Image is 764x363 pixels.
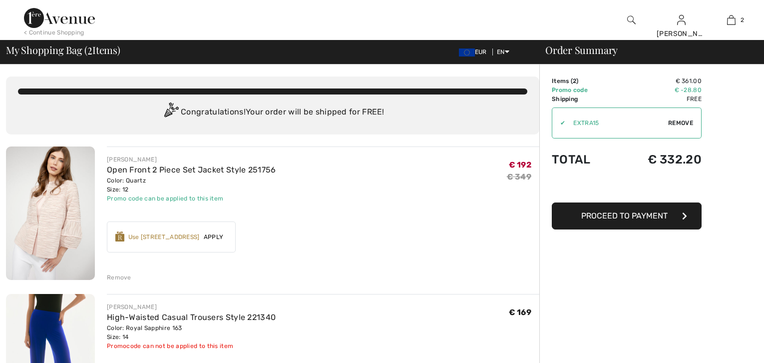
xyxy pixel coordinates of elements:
iframe: Opens a widget where you can find more information [700,333,754,358]
div: < Continue Shopping [24,28,84,37]
div: Promo code can be applied to this item [107,194,276,203]
span: My Shopping Bag ( Items) [6,45,120,55]
span: 2 [87,42,92,55]
span: € 192 [509,160,532,169]
img: Reward-Logo.svg [115,231,124,241]
img: My Info [677,14,686,26]
td: Items ( ) [552,76,614,85]
div: Use [STREET_ADDRESS] [128,232,200,241]
div: [PERSON_NAME] [107,302,276,311]
td: Promo code [552,85,614,94]
img: Congratulation2.svg [161,102,181,122]
a: Sign In [677,15,686,24]
div: Promocode can not be applied to this item [107,341,276,350]
div: Order Summary [533,45,758,55]
span: 2 [573,77,576,84]
td: Free [614,94,702,103]
a: Open Front 2 Piece Set Jacket Style 251756 [107,165,276,174]
div: Remove [107,273,131,282]
span: EN [497,48,509,55]
span: € 169 [509,307,532,317]
span: Remove [668,118,693,127]
img: 1ère Avenue [24,8,95,28]
div: Congratulations! Your order will be shipped for FREE! [18,102,527,122]
a: 2 [707,14,756,26]
td: € -28.80 [614,85,702,94]
span: Proceed to Payment [581,211,668,220]
a: High-Waisted Casual Trousers Style 221340 [107,312,276,322]
button: Proceed to Payment [552,202,702,229]
div: ✔ [552,118,565,127]
img: Open Front 2 Piece Set Jacket Style 251756 [6,146,95,280]
input: Promo code [565,108,668,138]
td: € 332.20 [614,142,702,176]
div: Color: Royal Sapphire 163 Size: 14 [107,323,276,341]
span: 2 [741,15,744,24]
img: search the website [627,14,636,26]
td: € 361.00 [614,76,702,85]
img: My Bag [727,14,736,26]
span: EUR [459,48,491,55]
iframe: PayPal [552,176,702,199]
img: Euro [459,48,475,56]
div: [PERSON_NAME] [107,155,276,164]
td: Shipping [552,94,614,103]
s: € 349 [507,172,532,181]
div: [PERSON_NAME] [657,28,706,39]
div: Color: Quartz Size: 12 [107,176,276,194]
span: Apply [200,232,228,241]
td: Total [552,142,614,176]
